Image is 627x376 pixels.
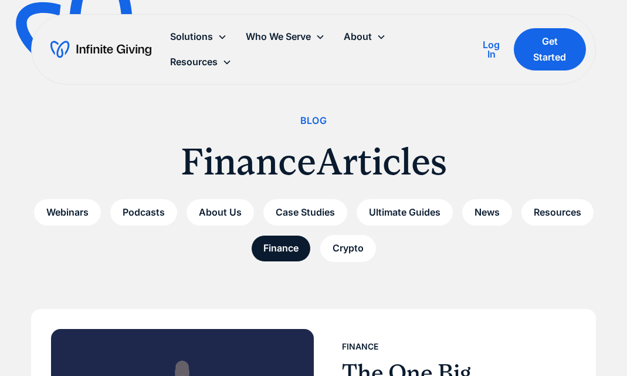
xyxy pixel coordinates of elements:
div: Resources [170,54,218,70]
div: Who We Serve [236,24,334,49]
h1: Articles [316,138,447,185]
div: Resources [161,49,241,75]
a: Webinars [34,199,101,226]
a: home [50,40,151,59]
div: Solutions [170,29,213,45]
a: Finance [251,235,311,261]
div: About [344,29,372,45]
a: Ultimate Guides [357,199,453,226]
h1: Finance [181,138,316,185]
div: Who We Serve [246,29,311,45]
a: Case Studies [263,199,347,226]
div: Solutions [161,24,236,49]
a: Resources [521,199,594,226]
a: About Us [187,199,254,226]
a: Get Started [514,28,586,70]
div: About [334,24,395,49]
div: Finance [342,340,378,354]
a: News [462,199,512,226]
div: Blog [300,113,327,129]
a: Podcasts [110,199,177,226]
div: Log In [479,40,504,59]
a: Log In [479,38,504,61]
a: Crypto [320,235,376,261]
